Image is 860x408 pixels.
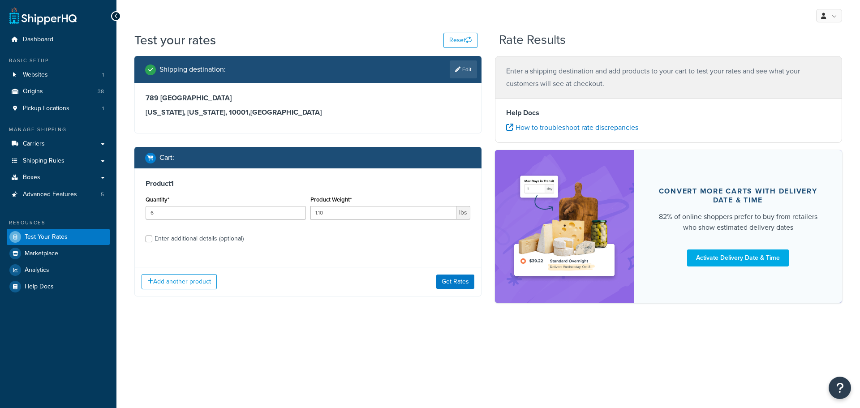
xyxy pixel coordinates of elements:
[436,275,474,289] button: Get Rates
[98,88,104,95] span: 38
[499,33,566,47] h2: Rate Results
[687,249,789,266] a: Activate Delivery Date & Time
[7,100,110,117] li: Pickup Locations
[456,206,470,219] span: lbs
[102,105,104,112] span: 1
[7,186,110,203] li: Advanced Features
[23,105,69,112] span: Pickup Locations
[102,71,104,79] span: 1
[25,266,49,274] span: Analytics
[159,154,174,162] h2: Cart :
[146,94,470,103] h3: 789 [GEOGRAPHIC_DATA]
[7,186,110,203] a: Advanced Features5
[7,67,110,83] a: Websites1
[23,88,43,95] span: Origins
[23,157,64,165] span: Shipping Rules
[146,179,470,188] h3: Product 1
[506,65,831,90] p: Enter a shipping destination and add products to your cart to test your rates and see what your c...
[7,153,110,169] a: Shipping Rules
[23,140,45,148] span: Carriers
[146,236,152,242] input: Enter additional details (optional)
[7,229,110,245] a: Test Your Rates
[7,219,110,227] div: Resources
[159,65,226,73] h2: Shipping destination :
[443,33,477,48] button: Reset
[7,83,110,100] li: Origins
[7,245,110,262] a: Marketplace
[7,57,110,64] div: Basic Setup
[155,232,244,245] div: Enter additional details (optional)
[7,279,110,295] a: Help Docs
[829,377,851,399] button: Open Resource Center
[7,83,110,100] a: Origins38
[506,122,638,133] a: How to troubleshoot rate discrepancies
[450,60,477,78] a: Edit
[655,211,821,233] div: 82% of online shoppers prefer to buy from retailers who show estimated delivery dates
[310,206,457,219] input: 0.00
[7,169,110,186] a: Boxes
[101,191,104,198] span: 5
[7,136,110,152] a: Carriers
[310,196,352,203] label: Product Weight*
[134,31,216,49] h1: Test your rates
[23,191,77,198] span: Advanced Features
[146,108,470,117] h3: [US_STATE], [US_STATE], 10001 , [GEOGRAPHIC_DATA]
[655,187,821,205] div: Convert more carts with delivery date & time
[23,174,40,181] span: Boxes
[146,196,169,203] label: Quantity*
[7,31,110,48] a: Dashboard
[7,100,110,117] a: Pickup Locations1
[25,283,54,291] span: Help Docs
[506,107,831,118] h4: Help Docs
[146,206,306,219] input: 0.0
[508,163,620,289] img: feature-image-ddt-36eae7f7280da8017bfb280eaccd9c446f90b1fe08728e4019434db127062ab4.png
[23,36,53,43] span: Dashboard
[7,262,110,278] a: Analytics
[7,67,110,83] li: Websites
[25,233,68,241] span: Test Your Rates
[7,126,110,133] div: Manage Shipping
[142,274,217,289] button: Add another product
[25,250,58,258] span: Marketplace
[23,71,48,79] span: Websites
